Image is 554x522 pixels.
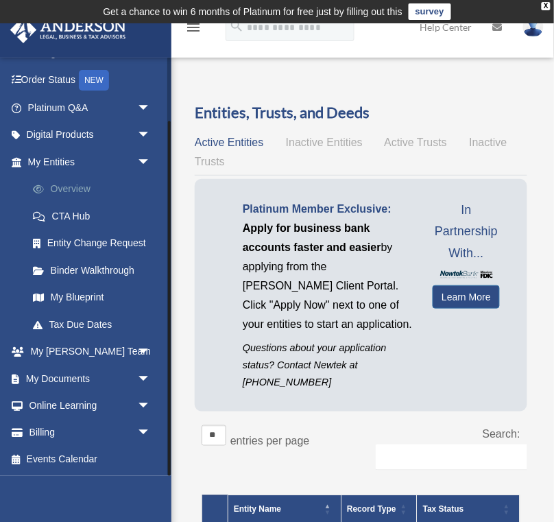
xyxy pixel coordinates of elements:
span: arrow_drop_down [137,419,165,447]
label: entries per page [230,436,310,447]
a: My [PERSON_NAME] Teamarrow_drop_down [10,338,171,366]
div: NEW [79,70,109,91]
span: Inactive Trusts [195,137,507,167]
span: Inactive Entities [286,137,363,148]
span: Apply for business bank accounts faster and easier [243,222,381,253]
img: NewtekBankLogoSM.png [439,271,493,278]
p: by applying from the [PERSON_NAME] Client Portal. [243,219,412,296]
p: Questions about your application status? Contact Newtek at [PHONE_NUMBER] [243,340,412,392]
h3: Entities, Trusts, and Deeds [195,102,527,123]
i: menu [185,19,202,36]
span: Tax Status [423,505,464,514]
a: My Documentsarrow_drop_down [10,365,171,392]
div: Get a chance to win 6 months of Platinum for free just by filling out this [103,3,402,20]
label: Search: [483,429,520,440]
span: Active Entities [195,137,263,148]
a: Billingarrow_drop_down [10,419,171,447]
a: Entity Change Request [19,230,171,257]
span: In Partnership With... [433,200,500,265]
a: Order StatusNEW [10,67,171,95]
a: Overview [19,176,171,203]
span: arrow_drop_down [137,121,165,150]
a: menu [185,24,202,36]
span: Entity Name [234,505,281,514]
span: Active Trusts [385,137,448,148]
p: Platinum Member Exclusive: [243,200,412,219]
span: arrow_drop_down [137,94,165,122]
a: My Blueprint [19,284,171,311]
span: arrow_drop_down [137,338,165,366]
img: Anderson Advisors Platinum Portal [6,16,130,43]
span: arrow_drop_down [137,365,165,393]
span: arrow_drop_down [137,392,165,420]
a: Platinum Q&Aarrow_drop_down [10,94,171,121]
a: Online Learningarrow_drop_down [10,392,171,420]
a: Learn More [433,285,500,309]
span: Record Type [347,505,396,514]
span: arrow_drop_down [137,148,165,176]
a: Tax Due Dates [19,311,171,338]
a: Binder Walkthrough [19,257,171,284]
a: CTA Hub [19,202,171,230]
a: survey [409,3,451,20]
i: search [229,19,244,34]
p: Click "Apply Now" next to one of your entities to start an application. [243,296,412,334]
img: User Pic [523,17,544,37]
a: Digital Productsarrow_drop_down [10,121,171,149]
div: close [542,2,551,10]
a: Events Calendar [10,447,171,474]
a: My Entitiesarrow_drop_down [10,148,171,176]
